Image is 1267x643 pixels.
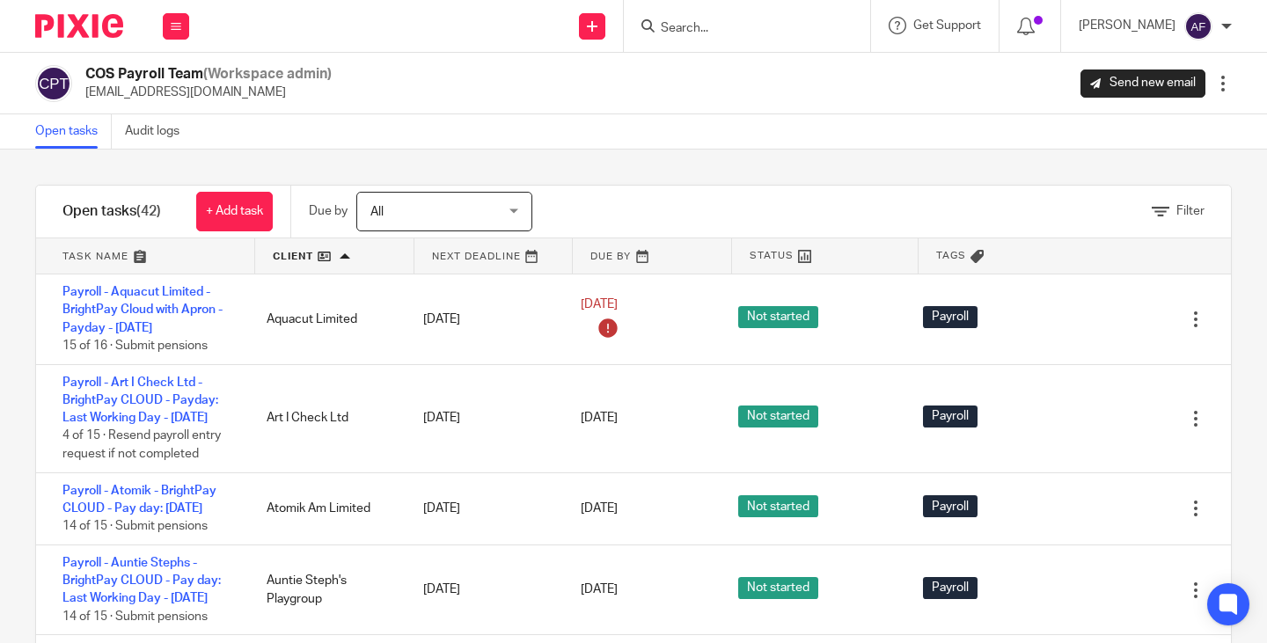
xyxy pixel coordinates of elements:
[85,84,332,101] p: [EMAIL_ADDRESS][DOMAIN_NAME]
[406,491,563,526] div: [DATE]
[738,406,818,427] span: Not started
[35,114,112,149] a: Open tasks
[125,114,193,149] a: Audit logs
[249,563,406,617] div: Auntie Steph's Playgroup
[370,206,384,218] span: All
[249,491,406,526] div: Atomik Am Limited
[923,495,978,517] span: Payroll
[1080,69,1205,98] a: Send new email
[62,521,208,533] span: 14 of 15 · Submit pensions
[196,192,273,231] a: + Add task
[750,248,794,263] span: Status
[85,65,332,84] h2: COS Payroll Team
[249,302,406,337] div: Aquacut Limited
[406,400,563,435] div: [DATE]
[62,202,161,221] h1: Open tasks
[738,495,818,517] span: Not started
[913,19,981,32] span: Get Support
[581,584,618,596] span: [DATE]
[35,14,123,38] img: Pixie
[406,572,563,607] div: [DATE]
[406,302,563,337] div: [DATE]
[659,21,817,37] input: Search
[923,577,978,599] span: Payroll
[738,306,818,328] span: Not started
[62,376,218,425] a: Payroll - Art I Check Ltd - BrightPay CLOUD - Payday: Last Working Day - [DATE]
[62,286,223,334] a: Payroll - Aquacut Limited - BrightPay Cloud with Apron - Payday - [DATE]
[1079,17,1175,34] p: [PERSON_NAME]
[581,413,618,425] span: [DATE]
[738,577,818,599] span: Not started
[923,306,978,328] span: Payroll
[581,502,618,515] span: [DATE]
[1176,205,1205,217] span: Filter
[62,430,221,461] span: 4 of 15 · Resend payroll entry request if not completed
[581,299,618,311] span: [DATE]
[1184,12,1212,40] img: svg%3E
[62,557,221,605] a: Payroll - Auntie Stephs - BrightPay CLOUD - Pay day: Last Working Day - [DATE]
[136,204,161,218] span: (42)
[35,65,72,102] img: svg%3E
[923,406,978,427] span: Payroll
[249,400,406,435] div: Art I Check Ltd
[62,610,208,623] span: 14 of 15 · Submit pensions
[309,202,348,220] p: Due by
[936,248,966,263] span: Tags
[62,340,208,352] span: 15 of 16 · Submit pensions
[203,67,332,81] span: (Workspace admin)
[62,485,216,515] a: Payroll - Atomik - BrightPay CLOUD - Pay day: [DATE]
